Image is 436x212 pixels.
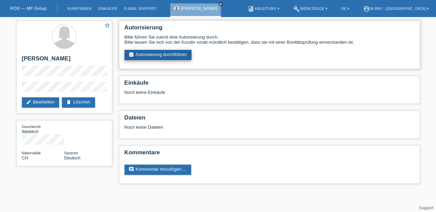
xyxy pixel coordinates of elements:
span: Schweiz [22,155,28,160]
a: Einkäufe [95,6,121,11]
span: Nationalität [22,151,41,155]
i: delete [66,99,71,105]
i: build [293,5,300,12]
div: Noch keine Dateien [124,125,333,130]
a: assignment_turned_inAutorisierung durchführen [124,50,192,60]
div: Bitte führen Sie zuerst eine Autorisierung durch. Bitte lassen Sie sich von der Kundin vorab münd... [124,34,414,45]
i: star_border [104,22,110,28]
a: Kund*innen [64,6,95,11]
div: Weiblich [22,124,64,134]
i: comment [129,167,134,172]
i: book [248,5,254,12]
i: edit [26,99,31,105]
a: Support [419,206,433,210]
a: deleteLöschen [62,97,95,108]
i: close [219,2,222,6]
a: E-Mail Support [121,6,160,11]
h2: Kommentare [124,149,414,159]
h2: Autorisierung [124,24,414,34]
span: Sprache [64,151,78,155]
a: star_border [104,22,110,29]
a: buildWerkzeuge ▾ [290,6,331,11]
a: close [218,2,223,6]
a: [PERSON_NAME] [181,6,217,11]
a: POS — MF Group [10,6,47,11]
h2: Dateien [124,114,414,125]
a: editBearbeiten [22,97,60,108]
span: Geschlecht [22,125,41,129]
i: account_circle [363,5,370,12]
h2: Einkäufe [124,80,414,90]
a: bookAnleitung ▾ [244,6,283,11]
a: commentKommentar hinzufügen ... [124,165,191,175]
h2: [PERSON_NAME] [22,55,107,66]
a: DE ▾ [338,6,353,11]
i: assignment_turned_in [129,52,134,57]
div: Noch keine Einkäufe [124,90,414,100]
a: account_circlem-way - [GEOGRAPHIC_DATA] ▾ [360,6,433,11]
span: Deutsch [64,155,81,160]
